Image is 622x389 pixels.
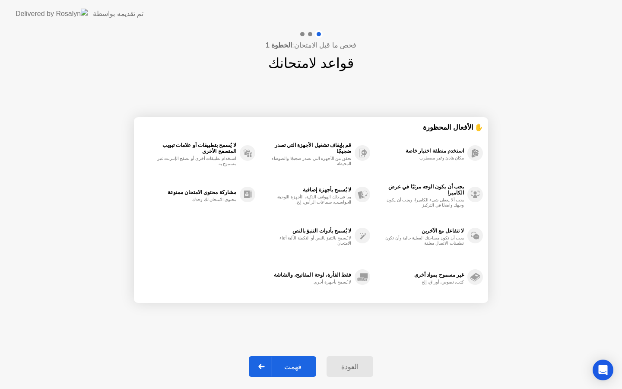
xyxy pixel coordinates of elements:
[593,360,613,380] div: Open Intercom Messenger
[374,148,464,154] div: استخدم منطقة اختبار خاصة
[270,236,351,246] div: لا يُسمح بالتنبؤ بالنص أو التكملة الآلية أثناء الامتحان
[139,122,483,132] div: ✋ الأفعال المحظورة
[382,280,464,285] div: كتب، نصوص، أوراق، إلخ
[272,363,314,371] div: فهمت
[143,189,236,195] div: مشاركة محتوى الامتحان ممنوعة
[155,156,236,166] div: استخدام تطبيقات أخرى أو تصفح الإنترنت غير مسموح به
[249,356,316,377] button: فهمت
[93,9,143,19] div: تم تقديمه بواسطة
[268,53,354,73] h1: قواعد لامتحانك
[260,272,352,278] div: فقط الفأرة، لوحة المفاتيح، والشاشة
[266,40,356,51] h4: فحص ما قبل الامتحان:
[329,363,371,371] div: العودة
[382,156,464,161] div: مكان هادئ وغير مضطرب
[270,280,351,285] div: لا يُسمح بأجهزة أخرى
[374,272,464,278] div: غير مسموح بمواد أخرى
[155,197,236,202] div: محتوى الامتحان لك وحدك
[327,356,373,377] button: العودة
[260,187,352,193] div: لا يُسمح بأجهزة إضافية
[374,228,464,234] div: لا تتفاعل مع الآخرين
[16,9,88,19] img: Delivered by Rosalyn
[143,142,236,154] div: لا يُسمح بتطبيقات أو علامات تبويب المتصفح الأخرى
[382,198,464,208] div: يجب ألا يغطي شيء الكاميرا، ويجب أن يكون وجهك واضحًا في التركيز
[270,156,351,166] div: تحقق من الأجهزة التي تصدر ضجيجًا والضوضاء المحيطة
[260,142,352,154] div: قم بإيقاف تشغيل الأجهزة التي تصدر ضجيجًا
[260,228,352,234] div: لا يُسمح بأدوات التنبؤ بالنص
[270,194,351,205] div: بما في ذلك الهواتف الذكية، الأجهزة اللوحية، الحواسيب، سماعات الرأس، إلخ.
[266,41,292,49] b: الخطوة 1
[374,184,464,196] div: يجب أن يكون الوجه مرئيًا في عرض الكاميرا
[382,236,464,246] div: يجب أن تكون مساحتك الفعلية خالية وأن تكون تطبيقات الاتصال مغلقة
